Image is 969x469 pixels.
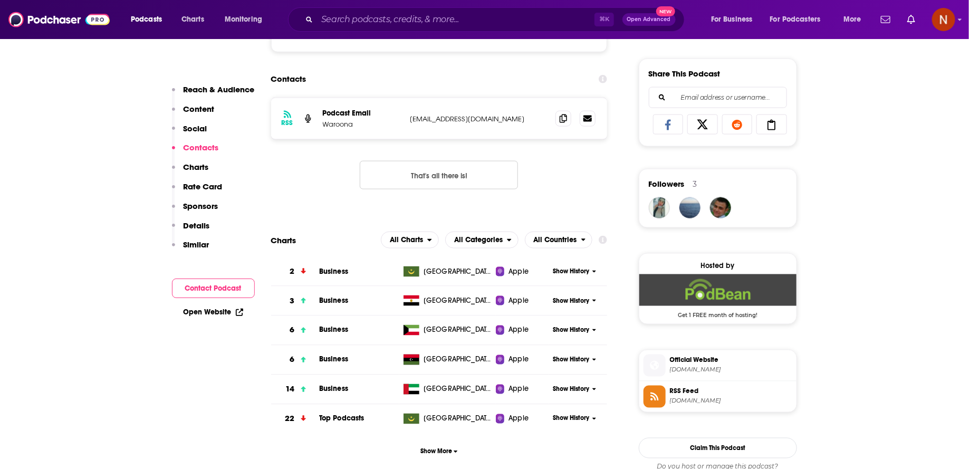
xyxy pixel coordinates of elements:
h3: RSS [282,119,293,127]
a: [GEOGRAPHIC_DATA] [399,414,496,424]
span: Show History [553,267,589,276]
span: Apple [509,295,529,306]
button: Show History [549,326,600,335]
a: Show notifications dropdown [877,11,895,28]
p: Sponsors [184,201,218,211]
button: Similar [172,240,209,259]
span: More [843,12,861,27]
span: For Podcasters [770,12,821,27]
span: RSS Feed [670,387,792,396]
button: Show History [549,414,600,423]
a: Business [319,385,348,394]
button: open menu [836,11,875,28]
a: Business [319,296,348,305]
span: Monitoring [225,12,262,27]
button: Claim This Podcast [639,438,797,458]
a: Business [319,267,348,276]
a: Charts [175,11,210,28]
a: [GEOGRAPHIC_DATA] [399,266,496,277]
span: Apple [509,414,529,424]
a: 14 [271,375,319,404]
a: Top Podcasts [319,414,364,423]
a: [GEOGRAPHIC_DATA] [399,355,496,365]
button: Social [172,123,207,143]
input: Search podcasts, credits, & more... [317,11,594,28]
img: mohammedallam9 [710,197,731,218]
a: Official Website[DOMAIN_NAME] [644,355,792,377]
p: [EMAIL_ADDRESS][DOMAIN_NAME] [410,114,548,123]
a: Share on Reddit [722,114,753,135]
a: Open Website [184,308,243,317]
span: Apple [509,355,529,365]
span: New [656,6,675,16]
span: All Charts [390,236,423,244]
img: Podbean Deal: Get 1 FREE month of hosting! [639,274,797,306]
p: Content [184,104,215,114]
span: Logged in as AdelNBM [932,8,955,31]
div: Search podcasts, credits, & more... [298,7,695,32]
span: Show More [420,448,458,455]
button: Show More [271,442,608,461]
button: Contacts [172,142,219,162]
span: Libya [424,355,492,365]
span: Apple [509,266,529,277]
a: Apple [496,266,549,277]
a: 3 [271,286,319,315]
h3: 22 [285,413,294,425]
button: Sponsors [172,201,218,221]
span: Mauritania [424,266,492,277]
span: Show History [553,296,589,305]
button: open menu [525,232,593,248]
img: Podchaser - Follow, Share and Rate Podcasts [8,9,110,30]
a: 22 [271,405,319,434]
a: Business [319,326,348,334]
a: Apple [496,325,549,336]
a: 6 [271,346,319,375]
span: Apple [509,325,529,336]
span: ⌘ K [594,13,614,26]
p: Charts [184,162,209,172]
a: [GEOGRAPHIC_DATA] [399,384,496,395]
span: Mauritania [424,414,492,424]
span: ElMaalElHalal.podbean.com [670,366,792,374]
span: Get 1 FREE month of hosting! [639,306,797,319]
button: Show profile menu [932,8,955,31]
a: Share on Facebook [653,114,684,135]
span: Show History [553,356,589,365]
a: Apple [496,295,549,306]
p: Social [184,123,207,133]
h2: Platforms [381,232,439,248]
img: maiashraf3000 [649,197,670,218]
span: Show History [553,326,589,335]
button: Show History [549,267,600,276]
div: Search followers [649,87,787,108]
a: Apple [496,414,549,424]
a: Share on X/Twitter [687,114,718,135]
h3: Share This Podcast [649,69,721,79]
a: RSS Feed[DOMAIN_NAME] [644,386,792,408]
a: 6 [271,316,319,345]
a: 2 [271,257,319,286]
button: Open AdvancedNew [622,13,676,26]
button: Nothing here. [360,161,518,189]
h3: 6 [290,324,294,337]
button: open menu [123,11,176,28]
p: Rate Card [184,181,223,192]
h2: Contacts [271,69,306,89]
button: open menu [381,232,439,248]
button: open menu [217,11,276,28]
h3: 14 [285,384,294,396]
img: othmanesmail114 [679,197,701,218]
span: Charts [181,12,204,27]
a: Copy Link [756,114,787,135]
button: Show History [549,385,600,394]
input: Email address or username... [658,88,778,108]
a: [GEOGRAPHIC_DATA] [399,295,496,306]
span: All Categories [454,236,503,244]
